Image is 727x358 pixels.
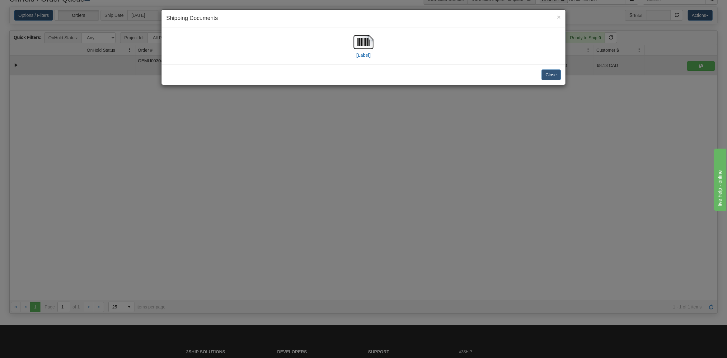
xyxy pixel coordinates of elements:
[354,32,373,52] img: barcode.jpg
[557,14,561,20] button: Close
[5,4,58,11] div: live help - online
[557,13,561,21] span: ×
[542,69,561,80] button: Close
[354,39,373,57] a: [Label]
[356,52,371,58] label: [Label]
[166,14,561,22] h4: Shipping Documents
[713,147,726,211] iframe: chat widget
